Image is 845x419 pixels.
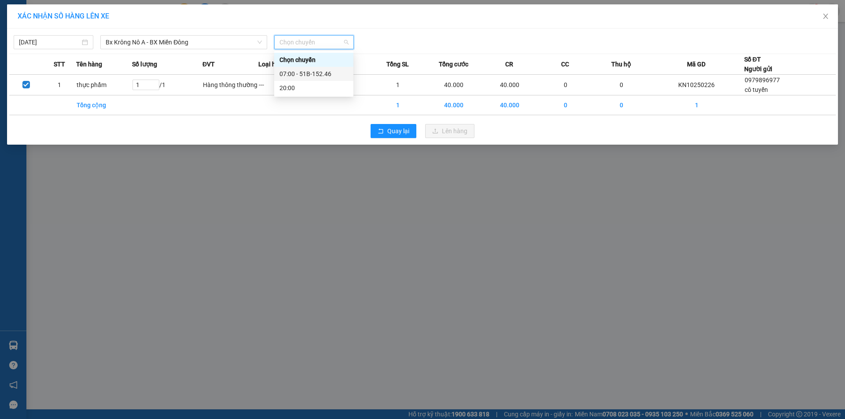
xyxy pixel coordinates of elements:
[106,36,262,49] span: Bx Krông Nô A - BX Miền Đông
[19,37,80,47] input: 13/10/2025
[649,75,744,95] td: KN10250226
[18,12,109,20] span: XÁC NHẬN SỐ HÀNG LÊN XE
[279,36,349,49] span: Chọn chuyến
[30,53,102,59] strong: BIÊN NHẬN GỬI HÀNG HOÁ
[593,75,649,95] td: 0
[426,75,482,95] td: 40.000
[88,64,118,69] span: PV Bình Dương
[481,95,537,115] td: 40.000
[593,95,649,115] td: 0
[745,77,780,84] span: 0979896977
[279,69,348,79] div: 07:00 - 51B-152.46
[9,61,18,74] span: Nơi gửi:
[537,95,593,115] td: 0
[76,75,132,95] td: thực phẩm
[744,55,772,74] div: Số ĐT Người gửi
[378,128,384,135] span: rollback
[439,59,468,69] span: Tổng cước
[386,59,409,69] span: Tổng SL
[649,95,744,115] td: 1
[132,75,202,95] td: / 1
[76,59,102,69] span: Tên hàng
[822,13,829,20] span: close
[43,75,76,95] td: 1
[202,75,258,95] td: Hàng thông thường
[76,95,132,115] td: Tổng cộng
[132,59,157,69] span: Số lượng
[426,95,482,115] td: 40.000
[370,75,426,95] td: 1
[88,33,124,40] span: KN10250226
[258,59,286,69] span: Loại hàng
[274,53,353,67] div: Chọn chuyến
[23,14,71,47] strong: CÔNG TY TNHH [GEOGRAPHIC_DATA] 214 QL13 - P.26 - Q.BÌNH THẠNH - TP HCM 1900888606
[425,124,474,138] button: uploadLên hàng
[279,55,348,65] div: Chọn chuyến
[202,59,215,69] span: ĐVT
[537,75,593,95] td: 0
[387,126,409,136] span: Quay lại
[257,40,262,45] span: down
[813,4,838,29] button: Close
[745,86,768,93] span: cô tuyến
[561,59,569,69] span: CC
[258,75,314,95] td: ---
[370,95,426,115] td: 1
[84,40,124,46] span: 06:23:36 [DATE]
[371,124,416,138] button: rollbackQuay lại
[611,59,631,69] span: Thu hộ
[54,59,65,69] span: STT
[30,62,55,66] span: PV Krông Nô
[481,75,537,95] td: 40.000
[505,59,513,69] span: CR
[9,20,20,42] img: logo
[687,59,705,69] span: Mã GD
[279,83,348,93] div: 20:00
[67,61,81,74] span: Nơi nhận:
